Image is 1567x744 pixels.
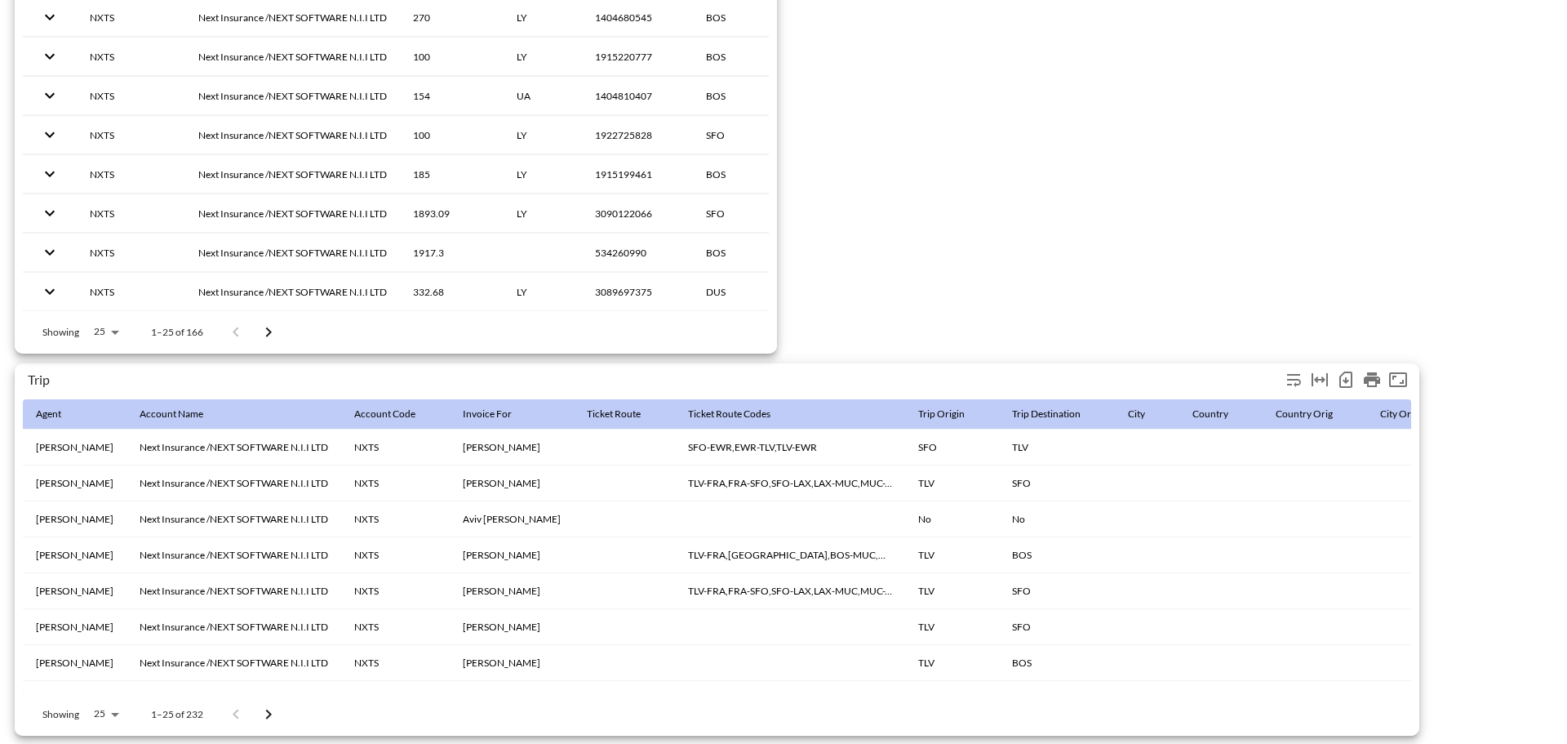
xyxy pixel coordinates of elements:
[23,430,127,466] th: Sevilya Emirov
[582,38,693,76] th: 1915220777
[1012,404,1102,424] span: Trip Destination
[86,321,125,342] div: 25
[127,681,341,717] th: Next Insurance /NEXT SOFTWARE N.I.I LTD
[1385,367,1411,393] button: Fullscreen
[36,42,64,70] button: expand row
[675,537,905,573] th: TLV-FRA,FRA-BOS,BOS-MUC,MUC-TLV
[77,234,185,272] th: NXTS
[36,3,64,31] button: expand row
[999,430,1115,466] th: TLV
[1128,404,1166,424] span: City
[36,160,64,188] button: expand row
[252,698,285,731] button: Go to next page
[127,573,341,609] th: Next Insurance /NEXT SOFTWARE N.I.I LTD
[185,116,400,154] th: Next Insurance /NEXT SOFTWARE N.I.I LTD
[693,77,809,115] th: BOS
[77,77,185,115] th: NXTS
[450,537,574,573] th: Eran Liron
[587,404,662,424] span: Ticket Route
[77,273,185,311] th: NXTS
[688,404,792,424] span: Ticket Route Codes
[341,681,450,717] th: NXTS
[127,609,341,645] th: Next Insurance /NEXT SOFTWARE N.I.I LTD
[504,194,582,233] th: LY
[42,325,79,339] p: Showing
[450,430,574,466] th: Eran Liron
[905,537,999,573] th: TLV
[23,573,127,609] th: Sevilya Emirov
[23,537,127,573] th: Sevilya Emirov
[341,645,450,681] th: NXTS
[140,404,224,424] span: Account Name
[1380,404,1440,424] span: City Orig
[36,404,82,424] span: Agent
[77,155,185,194] th: NXTS
[450,501,574,537] th: Aviv Shafir
[140,404,203,424] div: Account Name
[504,77,582,115] th: UA
[693,234,809,272] th: BOS
[1012,404,1081,424] div: Trip Destination
[400,273,504,311] th: 332.68
[23,466,127,501] th: Sevilya Emirov
[504,155,582,194] th: LY
[1128,404,1145,424] div: City
[582,77,693,115] th: 1404810407
[999,466,1115,501] th: SFO
[151,325,203,339] p: 1–25 of 166
[693,155,809,194] th: BOS
[693,116,809,154] th: SFO
[185,77,400,115] th: Next Insurance /NEXT SOFTWARE N.I.I LTD
[23,681,127,717] th: Kobi Aslan
[185,234,400,272] th: Next Insurance /NEXT SOFTWARE N.I.I LTD
[127,466,341,501] th: Next Insurance /NEXT SOFTWARE N.I.I LTD
[582,116,693,154] th: 1922725828
[582,155,693,194] th: 1915199461
[582,234,693,272] th: 534260990
[42,707,79,721] p: Showing
[905,501,999,537] th: No
[341,609,450,645] th: NXTS
[1276,404,1354,424] span: Country Orig
[400,234,504,272] th: 1917.3
[918,404,986,424] span: Trip Origin
[77,38,185,76] th: NXTS
[693,273,809,311] th: DUS
[400,77,504,115] th: 154
[185,194,400,233] th: Next Insurance /NEXT SOFTWARE N.I.I LTD
[450,466,574,501] th: Eran Liron
[688,404,770,424] div: Ticket Route Codes
[675,681,905,717] th: BOS-SFO,SFO-BOS
[999,573,1115,609] th: SFO
[86,703,125,724] div: 25
[999,537,1115,573] th: BOS
[693,194,809,233] th: SFO
[1276,404,1333,424] div: Country Orig
[1192,404,1250,424] span: Country
[151,707,203,721] p: 1–25 of 232
[582,194,693,233] th: 3090122066
[905,645,999,681] th: TLV
[36,278,64,305] button: expand row
[905,609,999,645] th: TLV
[77,194,185,233] th: NXTS
[999,501,1115,537] th: No
[999,609,1115,645] th: SFO
[999,645,1115,681] th: BOS
[23,609,127,645] th: Kobi Aslan
[341,537,450,573] th: NXTS
[999,681,1115,717] th: BOS
[675,430,905,466] th: SFO-EWR,EWR-TLV,TLV-EWR
[587,404,641,424] div: Ticket Route
[185,38,400,76] th: Next Insurance /NEXT SOFTWARE N.I.I LTD
[1281,367,1307,393] div: Wrap text
[400,155,504,194] th: 185
[918,404,965,424] div: Trip Origin
[127,430,341,466] th: Next Insurance /NEXT SOFTWARE N.I.I LTD
[252,316,285,349] button: Go to next page
[905,430,999,466] th: SFO
[463,404,533,424] span: Invoice For
[504,116,582,154] th: LY
[905,466,999,501] th: TLV
[463,404,512,424] div: Invoice For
